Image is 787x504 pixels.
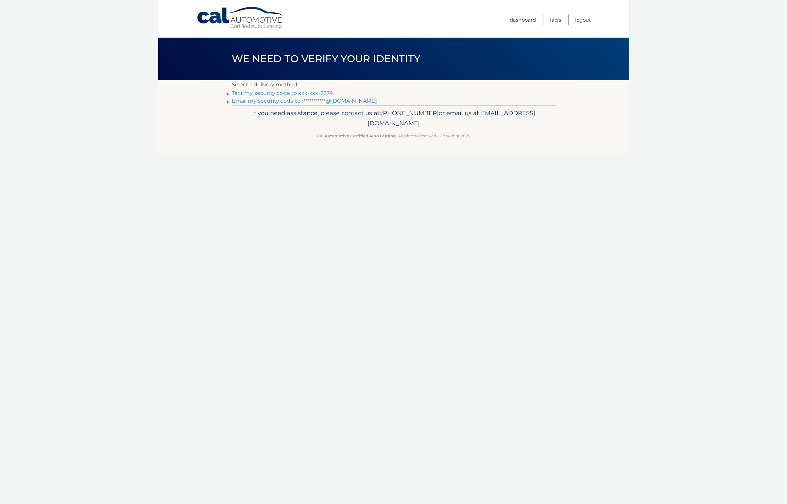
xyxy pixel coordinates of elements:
a: FAQ's [550,14,561,25]
a: Text my security code to xxx-xxx-2874 [232,90,333,96]
p: Select a delivery method: [232,80,556,89]
p: If you need assistance, please contact us at: or email us at [236,108,551,129]
span: We need to verify your identity [232,53,420,65]
strong: Cal Automotive Certified Auto Leasing [317,133,396,138]
p: - All Rights Reserved - Copyright 2025 [236,132,551,139]
span: [PHONE_NUMBER] [381,109,439,117]
a: Cal Automotive [197,7,285,30]
a: Logout [575,14,591,25]
a: Dashboard [510,14,536,25]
